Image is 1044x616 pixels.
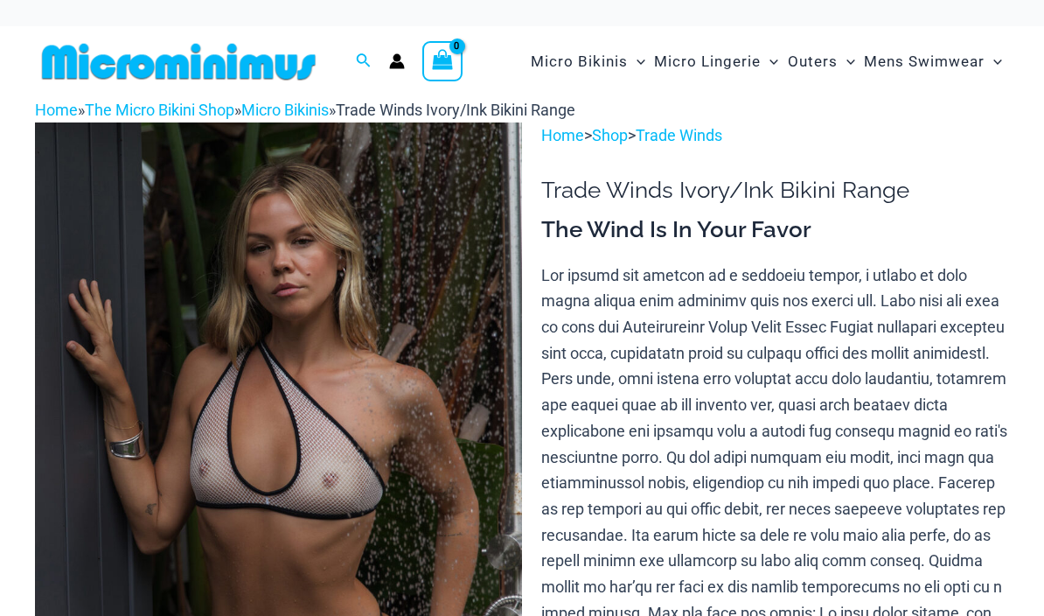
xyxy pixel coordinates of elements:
[985,39,1002,84] span: Menu Toggle
[389,53,405,69] a: Account icon link
[35,101,78,119] a: Home
[592,126,628,144] a: Shop
[541,215,1009,245] h3: The Wind Is In Your Favor
[336,101,575,119] span: Trade Winds Ivory/Ink Bikini Range
[838,39,855,84] span: Menu Toggle
[860,35,1006,88] a: Mens SwimwearMenu ToggleMenu Toggle
[628,39,645,84] span: Menu Toggle
[85,101,234,119] a: The Micro Bikini Shop
[531,39,628,84] span: Micro Bikinis
[422,41,463,81] a: View Shopping Cart, empty
[788,39,838,84] span: Outers
[636,126,722,144] a: Trade Winds
[541,126,584,144] a: Home
[650,35,783,88] a: Micro LingerieMenu ToggleMenu Toggle
[524,32,1009,91] nav: Site Navigation
[35,101,575,119] span: » » »
[864,39,985,84] span: Mens Swimwear
[356,51,372,73] a: Search icon link
[541,177,1009,204] h1: Trade Winds Ivory/Ink Bikini Range
[35,42,323,81] img: MM SHOP LOGO FLAT
[241,101,329,119] a: Micro Bikinis
[783,35,860,88] a: OutersMenu ToggleMenu Toggle
[541,122,1009,149] p: > >
[526,35,650,88] a: Micro BikinisMenu ToggleMenu Toggle
[761,39,778,84] span: Menu Toggle
[654,39,761,84] span: Micro Lingerie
